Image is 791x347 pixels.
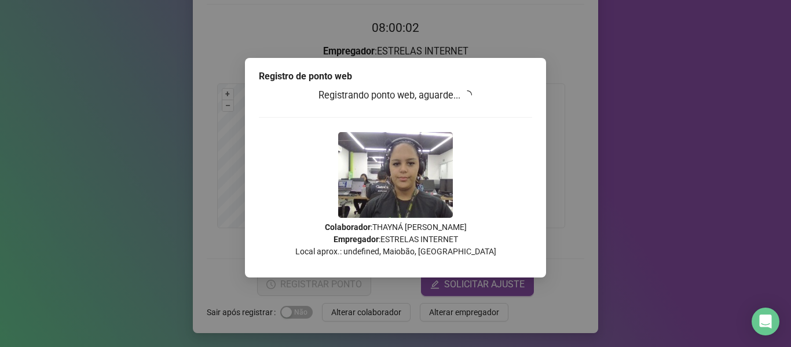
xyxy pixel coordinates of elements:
[259,70,532,83] div: Registro de ponto web
[334,235,379,244] strong: Empregador
[463,90,472,100] span: loading
[752,308,779,335] div: Open Intercom Messenger
[325,222,371,232] strong: Colaborador
[259,88,532,103] h3: Registrando ponto web, aguarde...
[259,221,532,258] p: : THAYNÁ [PERSON_NAME] : ESTRELAS INTERNET Local aprox.: undefined, Maiobão, [GEOGRAPHIC_DATA]
[338,132,453,218] img: 9k=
